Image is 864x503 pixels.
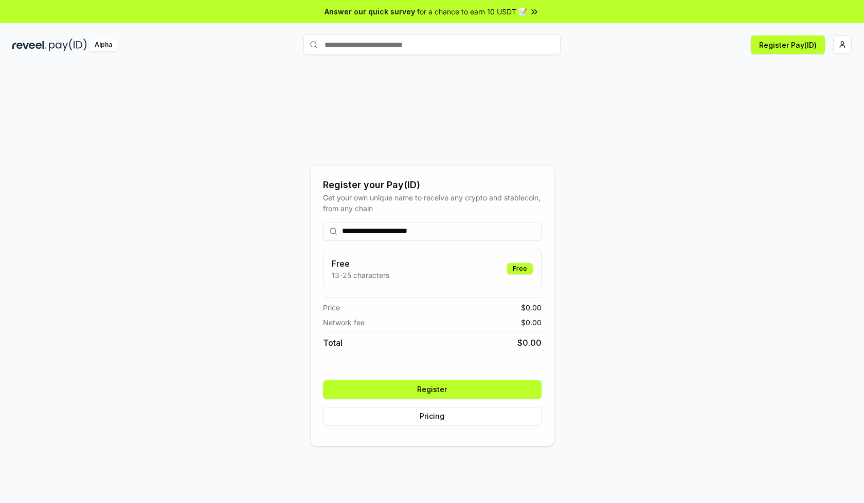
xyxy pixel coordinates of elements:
button: Pricing [323,407,542,425]
button: Register Pay(ID) [751,35,825,54]
span: Network fee [323,317,365,328]
span: $ 0.00 [521,317,542,328]
span: $ 0.00 [521,302,542,313]
img: reveel_dark [12,39,47,51]
div: Alpha [89,39,118,51]
h3: Free [332,257,389,270]
div: Get your own unique name to receive any crypto and stablecoin, from any chain [323,192,542,214]
span: for a chance to earn 10 USDT 📝 [417,6,527,17]
img: pay_id [49,39,87,51]
span: $ 0.00 [517,337,542,349]
div: Free [507,263,533,274]
span: Total [323,337,343,349]
p: 13-25 characters [332,270,389,281]
span: Price [323,302,340,313]
span: Answer our quick survey [325,6,415,17]
button: Register [323,380,542,399]
div: Register your Pay(ID) [323,178,542,192]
